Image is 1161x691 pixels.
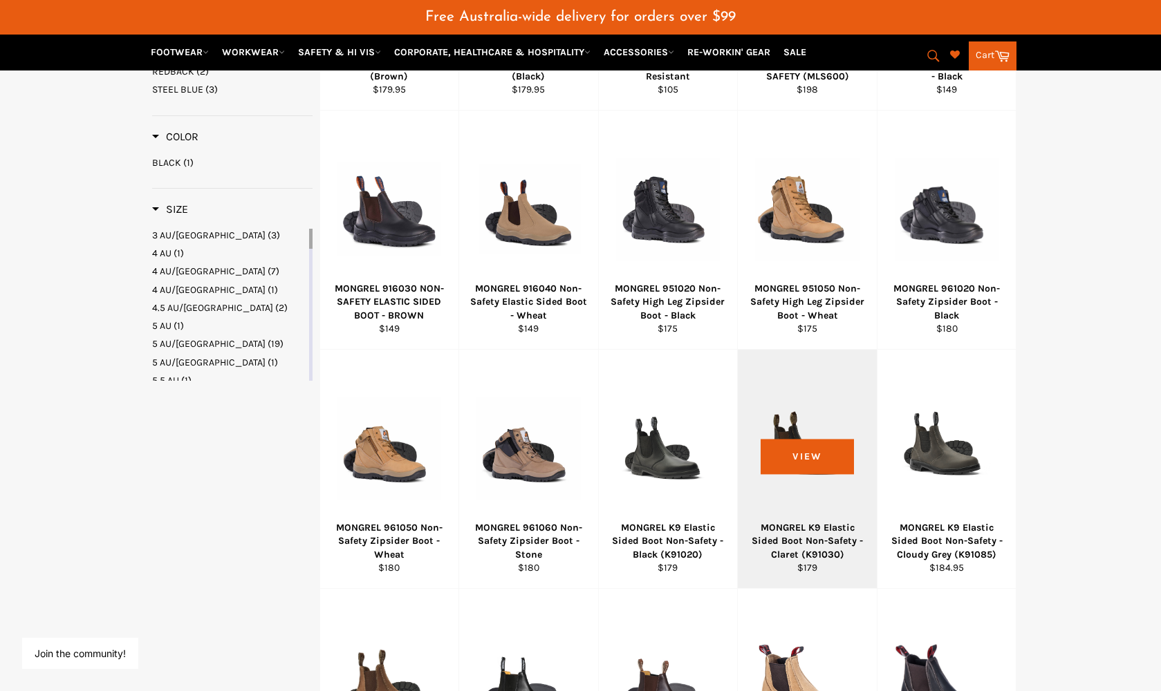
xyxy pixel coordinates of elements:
div: $179 [607,561,729,574]
a: FOOTWEAR [145,40,214,64]
a: Cart [969,41,1016,70]
a: MONGREL 951020 Non-Safety High Leg Zipsider Boot - Black - Workin' Gear MONGREL 951020 Non-Safety... [598,111,738,350]
span: Free Australia-wide delivery for orders over $99 [425,10,736,24]
a: MONGREL K9 Elastic Sided Boot Non-Safety - Cloudy Grey (K91085) - Workin' Gear MONGREL K9 Elastic... [877,350,1016,589]
a: MONGREL 951050 Non-Safety High Leg Zipsider Boot - Wheat - Workin' Gear MONGREL 951050 Non-Safety... [737,111,877,350]
a: 5 AU [152,319,306,332]
a: MONGREL 916040 Non-Safety Elastic Sided Boot - Wheat - Workin' Gear MONGREL 916040 Non-Safety Ela... [458,111,598,350]
img: MONGREL 961050 Non-Safety Zipsider Boot - Wheat - Workin' Gear [337,396,442,500]
img: MONGREL K9 Elastic Sided Boot Non-Safety - Black (K91020) - Workin' Gear [616,391,721,505]
div: MONGREL 951020 Non-Safety High Leg Zipsider Boot - Black [607,282,729,322]
span: Color [152,130,198,143]
a: BLACK [152,156,313,169]
div: $180 [468,561,590,574]
span: (19) [268,338,284,350]
div: MONGREL 916040 Non-Safety Elastic Sided Boot - Wheat [468,282,590,322]
a: 4 AU [152,247,306,260]
h3: Size [152,202,188,216]
img: MONGREL 961020 Non-Safety Zipsider Boot - Black - Workin' Gear [895,157,999,261]
span: REDBACK [152,66,194,77]
a: ACCESSORIES [598,40,680,64]
a: MONGREL 961050 Non-Safety Zipsider Boot - Wheat - Workin' Gear MONGREL 961050 Non-Safety Zipsider... [319,350,459,589]
div: $184.95 [886,561,1007,574]
span: 4 AU [152,247,171,259]
span: 4 AU/[GEOGRAPHIC_DATA] [152,265,266,277]
a: 4 AU/UK [152,265,306,278]
div: MONGREL K9 Elastic Sided Boot Non-Safety - Cloudy Grey (K91085) [886,521,1007,561]
a: MONGREL 961020 Non-Safety Zipsider Boot - Black - Workin' Gear MONGREL 961020 Non-Safety Zipsider... [877,111,1016,350]
span: 5 AU/[GEOGRAPHIC_DATA] [152,338,266,350]
div: $180 [886,322,1007,335]
a: 5 AU/US [152,356,306,369]
span: (3) [268,229,280,241]
div: $175 [607,322,729,335]
img: MONGREL 951050 Non-Safety High Leg Zipsider Boot - Wheat - Workin' Gear [755,157,860,261]
button: Join the community! [35,647,126,659]
div: $179.95 [468,83,590,96]
span: 5 AU [152,320,171,332]
div: $198 [747,83,869,96]
h3: Color [152,130,198,144]
span: 5.5 AU [152,375,179,386]
a: WORKWEAR [216,40,290,64]
a: MONGREL 916030 NON-SAFETY ELASTIC SIDED BOOT - BROWN - Workin' Gear MONGREL 916030 NON-SAFETY ELA... [319,111,459,350]
div: $149 [886,83,1007,96]
a: MONGREL K9 Elastic Sided Boot Non-Safety - Black (K91020) - Workin' Gear MONGREL K9 Elastic Sided... [598,350,738,589]
div: MONGREL 951050 Non-Safety High Leg Zipsider Boot - Wheat [747,282,869,322]
a: MONGREL 961060 Non-Safety Zipsider Boot - Stone MONGREL 961060 Non-Safety Zipsider Boot - Stone $180 [458,350,598,589]
div: MONGREL 961050 Non-Safety Zipsider Boot - Wheat [328,521,450,561]
a: 4 AU/US [152,283,306,296]
span: (1) [268,284,278,296]
div: MONGREL 961020 Non-Safety Zipsider Boot - Black [886,282,1007,322]
a: 5.5 AU [152,374,306,387]
span: 3 AU/[GEOGRAPHIC_DATA] [152,229,266,241]
img: MONGREL K9 Elastic Sided Boot Non-Safety - Cloudy Grey (K91085) - Workin' Gear [895,395,999,502]
a: 5 AU/UK [152,337,306,350]
span: View [761,439,854,474]
img: MONGREL 916030 NON-SAFETY ELASTIC SIDED BOOT - BROWN - Workin' Gear [337,162,442,257]
img: MONGREL 916040 Non-Safety Elastic Sided Boot - Wheat - Workin' Gear [476,164,581,254]
span: (7) [268,265,279,277]
div: $175 [747,322,869,335]
span: BLACK [152,157,181,169]
div: $105 [607,83,729,96]
span: (1) [268,357,278,368]
div: MONGREL 916030 NON-SAFETY ELASTIC SIDED BOOT - BROWN [328,282,450,322]
img: MONGREL 951020 Non-Safety High Leg Zipsider Boot - Black - Workin' Gear [616,157,721,261]
a: 4.5 AU/UK [152,301,306,314]
div: MONGREL K9 Elastic Sided Boot Non-Safety - Black (K91020) [607,521,729,561]
div: MONGREL K9 Elastic Sided Boot Non-Safety - Claret (K91030) [747,521,869,561]
span: (2) [196,66,209,77]
span: 4.5 AU/[GEOGRAPHIC_DATA] [152,302,273,314]
span: (3) [205,84,218,95]
span: (1) [174,247,184,259]
span: STEEL BLUE [152,84,203,95]
span: 5 AU/[GEOGRAPHIC_DATA] [152,357,266,368]
a: MONGREL K9 Elastic Sided Boot Non-Safety - Claret (K91030) - Workin' Gear MONGREL K9 Elastic Side... [737,350,877,589]
div: $149 [328,322,450,335]
span: 4 AU/[GEOGRAPHIC_DATA] [152,284,266,296]
div: $149 [468,322,590,335]
a: 3 AU/UK [152,229,306,242]
div: $179.95 [328,83,450,96]
a: CORPORATE, HEALTHCARE & HOSPITALITY [389,40,596,64]
div: MONGREL 961060 Non-Safety Zipsider Boot - Stone [468,521,590,561]
a: SAFETY & HI VIS [292,40,387,64]
a: REDBACK [152,65,313,78]
a: RE-WORKIN' GEAR [682,40,776,64]
img: MONGREL 961060 Non-Safety Zipsider Boot - Stone [476,396,581,500]
a: SALE [778,40,812,64]
span: (2) [275,302,288,314]
span: (1) [183,157,194,169]
span: (1) [181,375,192,386]
a: STEEL BLUE [152,83,313,96]
div: $180 [328,561,450,574]
span: (1) [174,320,184,332]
